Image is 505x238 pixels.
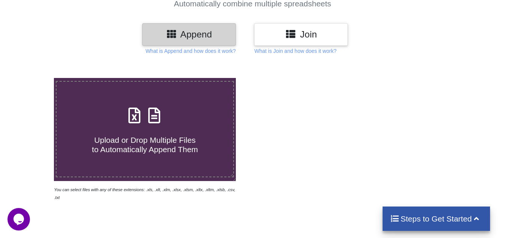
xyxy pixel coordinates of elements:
[390,214,483,223] h4: Steps to Get Started
[148,29,230,40] h3: Append
[92,136,198,154] span: Upload or Drop Multiple Files to Automatically Append Them
[54,187,235,200] i: You can select files with any of these extensions: .xls, .xlt, .xlm, .xlsx, .xlsm, .xltx, .xltm, ...
[7,208,31,231] iframe: chat widget
[254,47,336,55] p: What is Join and how does it work?
[146,47,236,55] p: What is Append and how does it work?
[260,29,342,40] h3: Join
